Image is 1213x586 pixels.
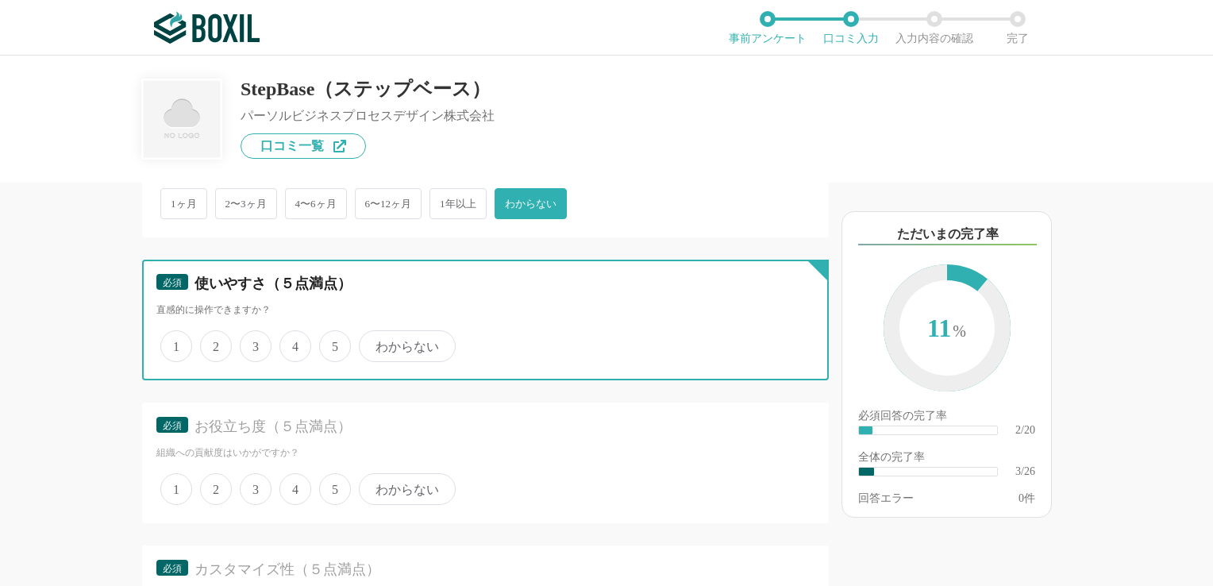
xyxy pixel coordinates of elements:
span: 必須 [163,277,182,288]
img: ボクシルSaaS_ロゴ [154,12,260,44]
div: ​ [859,468,874,476]
span: 4 [279,473,311,505]
li: 入力内容の確認 [892,11,976,44]
div: ​ [859,426,872,434]
span: 4〜6ヶ月 [285,188,347,219]
div: ただいまの完了率 [858,225,1037,245]
li: 口コミ入力 [809,11,892,44]
span: 3 [240,473,271,505]
span: 5 [319,473,351,505]
div: 使いやすさ（５点満点） [194,274,787,294]
span: 1 [160,330,192,362]
span: 2〜3ヶ月 [215,188,277,219]
span: 2 [200,330,232,362]
div: 3/26 [1015,466,1035,477]
span: 4 [279,330,311,362]
span: 3 [240,330,271,362]
div: 組織への貢献度はいかがですか？ [156,446,814,460]
span: % [953,322,966,340]
div: 直感的に操作できますか？ [156,303,814,317]
div: パーソルビジネスプロセスデザイン株式会社 [241,110,495,122]
span: わからない [359,330,456,362]
span: 11 [899,280,995,379]
div: お役立ち度（５点満点） [194,417,787,437]
div: 必須回答の完了率 [858,411,1035,425]
span: 必須 [163,563,182,574]
div: 2/20 [1015,425,1035,436]
span: 1ヶ月 [160,188,207,219]
span: 0 [1019,492,1024,504]
span: わからない [495,188,567,219]
span: わからない [359,473,456,505]
span: 2 [200,473,232,505]
div: 件 [1019,493,1035,504]
span: 口コミ一覧 [260,140,324,152]
a: 口コミ一覧 [241,133,366,159]
span: 5 [319,330,351,362]
div: カスタマイズ性（５点満点） [194,560,787,580]
div: StepBase（ステップベース） [241,79,495,98]
span: 必須 [163,420,182,431]
span: 6〜12ヶ月 [355,188,422,219]
div: 回答エラー [858,493,914,504]
li: 事前アンケート [726,11,809,44]
span: 1 [160,473,192,505]
div: 全体の完了率 [858,452,1035,466]
li: 完了 [976,11,1059,44]
span: 1年以上 [429,188,487,219]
